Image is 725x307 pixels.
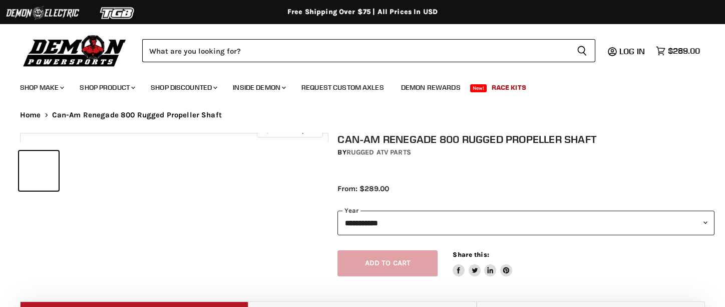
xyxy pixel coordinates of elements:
a: Shop Make [13,77,70,98]
a: Rugged ATV Parts [346,148,411,157]
img: TGB Logo 2 [80,4,155,23]
span: Click to expand [262,126,317,134]
aside: Share this: [453,250,512,277]
span: New! [470,84,487,92]
ul: Main menu [13,73,697,98]
a: Demon Rewards [394,77,468,98]
a: Shop Discounted [143,77,223,98]
img: Demon Powersports [20,33,130,68]
select: year [337,211,714,235]
span: $289.00 [668,46,700,56]
a: Shop Product [72,77,141,98]
a: Inside Demon [225,77,292,98]
a: Race Kits [484,77,534,98]
input: Search [142,39,569,62]
button: Can-Am Renegade 800 Rugged Propeller Shaft thumbnail [19,151,59,191]
h1: Can-Am Renegade 800 Rugged Propeller Shaft [337,133,714,145]
img: Demon Electric Logo 2 [5,4,80,23]
span: Log in [619,46,645,56]
form: Product [142,39,595,62]
span: Share this: [453,251,489,258]
div: by [337,147,714,158]
button: Search [569,39,595,62]
a: Home [20,111,41,119]
span: Can-Am Renegade 800 Rugged Propeller Shaft [52,111,222,119]
a: Log in [615,47,651,56]
a: $289.00 [651,44,705,58]
span: From: $289.00 [337,184,389,193]
a: Request Custom Axles [294,77,392,98]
